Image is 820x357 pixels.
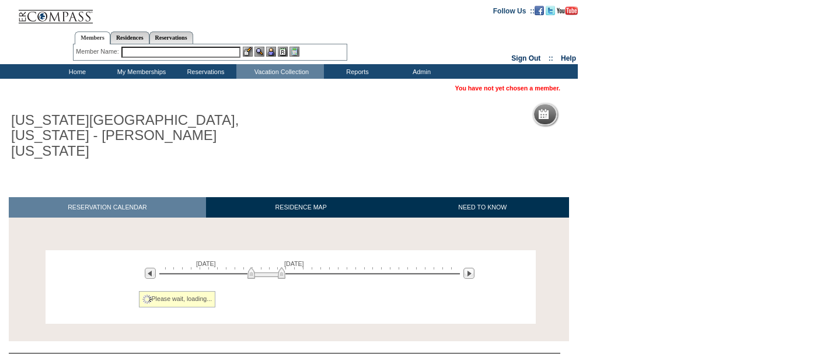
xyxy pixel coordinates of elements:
a: Members [75,32,110,44]
img: View [254,47,264,57]
img: b_calculator.gif [289,47,299,57]
td: Reservations [172,64,236,79]
td: Follow Us :: [493,6,535,15]
img: Become our fan on Facebook [535,6,544,15]
a: RESERVATION CALENDAR [9,197,206,218]
span: [DATE] [196,260,216,267]
img: Subscribe to our YouTube Channel [557,6,578,15]
td: My Memberships [108,64,172,79]
h1: [US_STATE][GEOGRAPHIC_DATA], [US_STATE] - [PERSON_NAME] [US_STATE] [9,110,270,161]
span: You have not yet chosen a member. [455,85,560,92]
h5: Reservation Calendar [553,111,643,118]
img: spinner2.gif [142,295,152,304]
img: Reservations [278,47,288,57]
a: NEED TO KNOW [396,197,569,218]
a: RESIDENCE MAP [206,197,396,218]
span: [DATE] [284,260,304,267]
img: b_edit.gif [243,47,253,57]
td: Vacation Collection [236,64,324,79]
a: Become our fan on Facebook [535,6,544,13]
span: :: [549,54,553,62]
a: Sign Out [511,54,540,62]
a: Reservations [149,32,193,44]
img: Impersonate [266,47,276,57]
a: Follow us on Twitter [546,6,555,13]
a: Subscribe to our YouTube Channel [557,6,578,13]
img: Follow us on Twitter [546,6,555,15]
img: Next [463,268,474,279]
td: Admin [388,64,452,79]
img: Previous [145,268,156,279]
a: Help [561,54,576,62]
td: Home [44,64,108,79]
td: Reports [324,64,388,79]
div: Member Name: [76,47,121,57]
a: Residences [110,32,149,44]
div: Please wait, loading... [139,291,216,307]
